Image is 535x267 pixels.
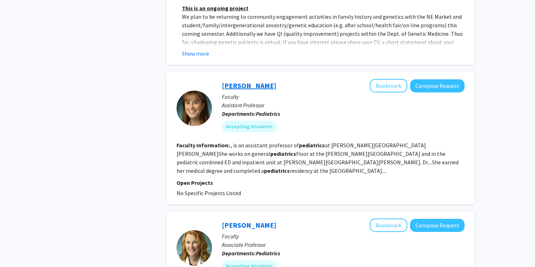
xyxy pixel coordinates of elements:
p: We plan to be returning to community engagement activities in family history and genetics with th... [182,12,465,63]
u: This is an ongoing project [182,5,248,12]
p: Associate Professor [222,240,465,249]
button: Add Rachel Cane to Bookmarks [370,79,407,92]
b: Pediatrics [256,110,280,117]
b: pediatrics [264,167,290,174]
p: Assistant Professor [222,101,465,109]
b: Pediatrics [256,250,280,257]
p: Faculty [222,92,465,101]
a: [PERSON_NAME] [222,221,276,229]
b: Departments: [222,110,256,117]
button: Show more [182,49,209,58]
fg-read-more: ., is an assistant professor of at [PERSON_NAME][GEOGRAPHIC_DATA][PERSON_NAME]She works on genera... [177,142,459,174]
b: Faculty Information: [177,142,230,149]
b: pediatrics [299,142,325,149]
b: Departments: [222,250,256,257]
button: Compose Request to Rachel Cane [410,79,465,92]
mat-chip: Accepting Students [222,121,277,132]
iframe: Chat [5,235,30,262]
p: Faculty [222,232,465,240]
b: pediatrics [270,150,296,157]
button: Compose Request to Lauren Jansson [410,219,465,232]
p: Open Projects [177,178,465,187]
span: No Specific Projects Listed [177,189,241,197]
button: Add Lauren Jansson to Bookmarks [370,218,407,232]
a: [PERSON_NAME] [222,81,276,90]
